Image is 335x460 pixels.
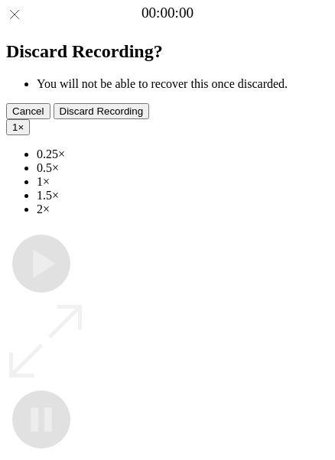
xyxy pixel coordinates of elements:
[37,189,329,202] li: 1.5×
[37,147,329,161] li: 0.25×
[37,175,329,189] li: 1×
[54,103,150,119] button: Discard Recording
[6,103,50,119] button: Cancel
[6,41,329,62] h2: Discard Recording?
[37,77,329,91] li: You will not be able to recover this once discarded.
[37,161,329,175] li: 0.5×
[6,119,30,135] button: 1×
[12,121,18,133] span: 1
[141,5,194,21] a: 00:00:00
[37,202,329,216] li: 2×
